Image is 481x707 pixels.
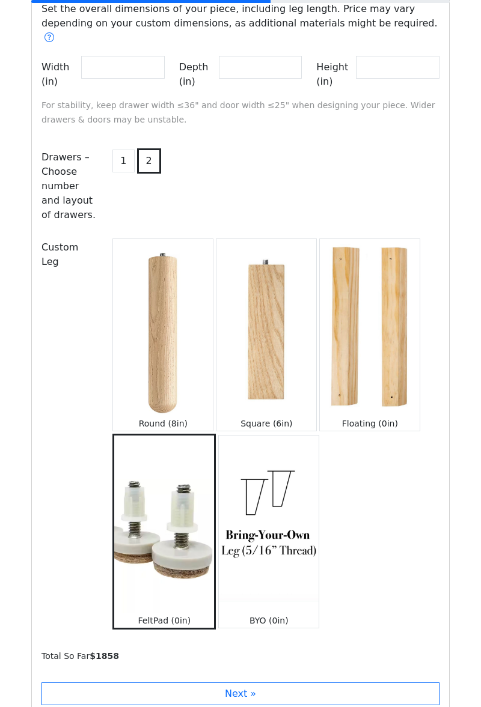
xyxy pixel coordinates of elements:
small: Total So Far [41,651,119,661]
button: 2 [137,148,161,174]
button: BYO (0in) [218,435,319,628]
div: Custom Leg [34,236,103,630]
label: Width (in) [41,56,76,93]
button: Next » [41,682,440,705]
img: FeltPad (0in) [114,435,214,613]
small: FeltPad (0in) [138,616,191,625]
button: FeltPad (0in) [112,434,216,629]
b: $ 1858 [90,651,119,661]
img: Square (6in) [216,239,316,416]
small: Square (6in) [240,419,292,428]
button: Square (6in) [216,238,317,431]
small: For stability, keep drawer width ≤36" and door width ≤25" when designing your piece. Wider drawer... [41,100,435,124]
small: BYO (0in) [250,616,289,625]
label: Height (in) [316,56,351,93]
button: 1 [112,150,134,172]
button: Floating (0in) [319,238,420,431]
img: BYO (0in) [219,435,319,613]
p: Set the overall dimensions of your piece, including leg length. Price may vary depending on your ... [34,2,447,46]
small: Round (8in) [139,419,188,428]
button: Does a smaller size cost less? [44,31,55,46]
div: Drawers – Choose number and layout of drawers. [34,146,103,226]
button: Round (8in) [112,238,213,431]
small: Floating (0in) [342,419,398,428]
img: Round (8in) [113,239,213,416]
label: Depth (in) [179,56,214,93]
img: Floating (0in) [320,239,420,416]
